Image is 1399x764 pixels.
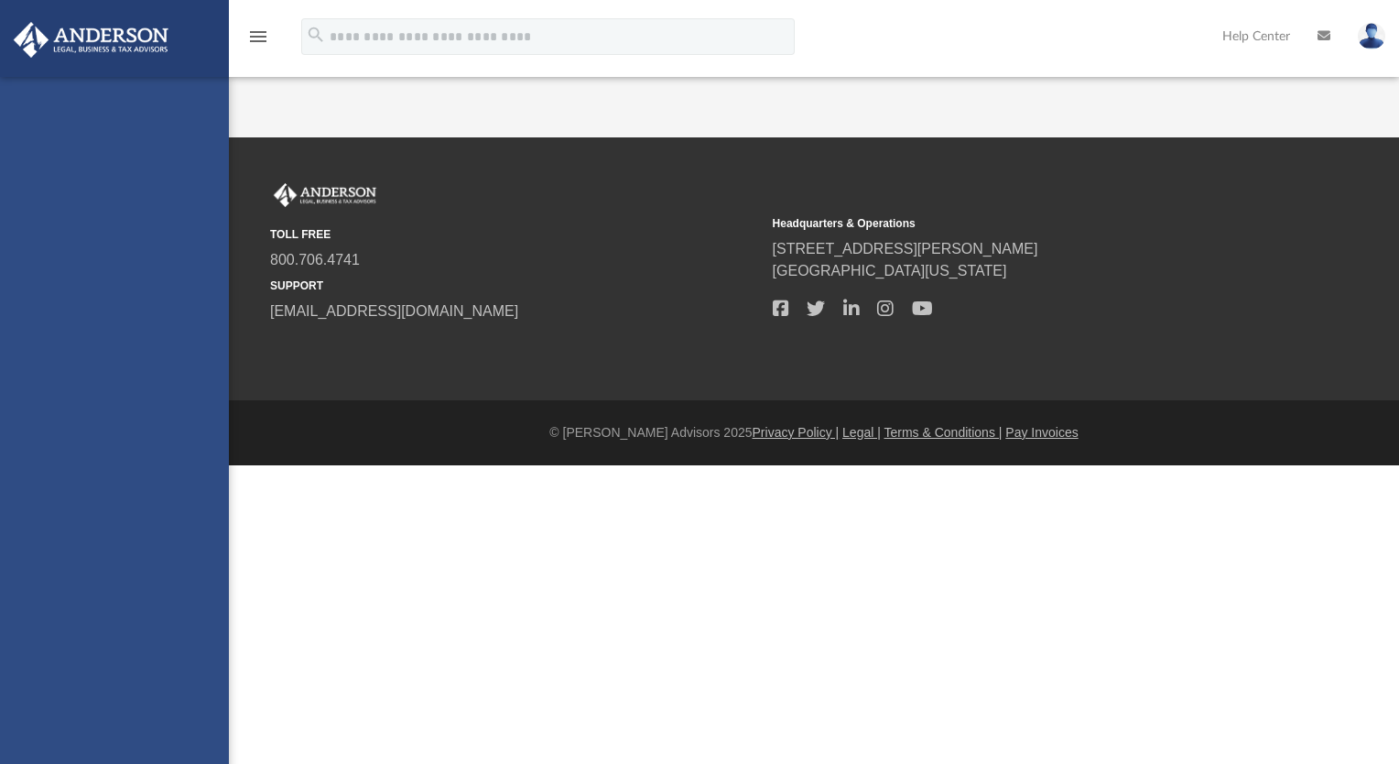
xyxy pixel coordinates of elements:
a: [GEOGRAPHIC_DATA][US_STATE] [773,263,1007,278]
small: SUPPORT [270,278,760,294]
a: [EMAIL_ADDRESS][DOMAIN_NAME] [270,303,518,319]
a: 800.706.4741 [270,252,360,267]
a: Terms & Conditions | [884,425,1003,440]
a: menu [247,35,269,48]
small: TOLL FREE [270,226,760,243]
i: search [306,25,326,45]
small: Headquarters & Operations [773,215,1263,232]
img: User Pic [1358,23,1385,49]
a: [STREET_ADDRESS][PERSON_NAME] [773,241,1038,256]
a: Privacy Policy | [753,425,840,440]
a: Legal | [842,425,881,440]
a: Pay Invoices [1005,425,1078,440]
img: Anderson Advisors Platinum Portal [270,183,380,207]
img: Anderson Advisors Platinum Portal [8,22,174,58]
i: menu [247,26,269,48]
div: © [PERSON_NAME] Advisors 2025 [229,423,1399,442]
